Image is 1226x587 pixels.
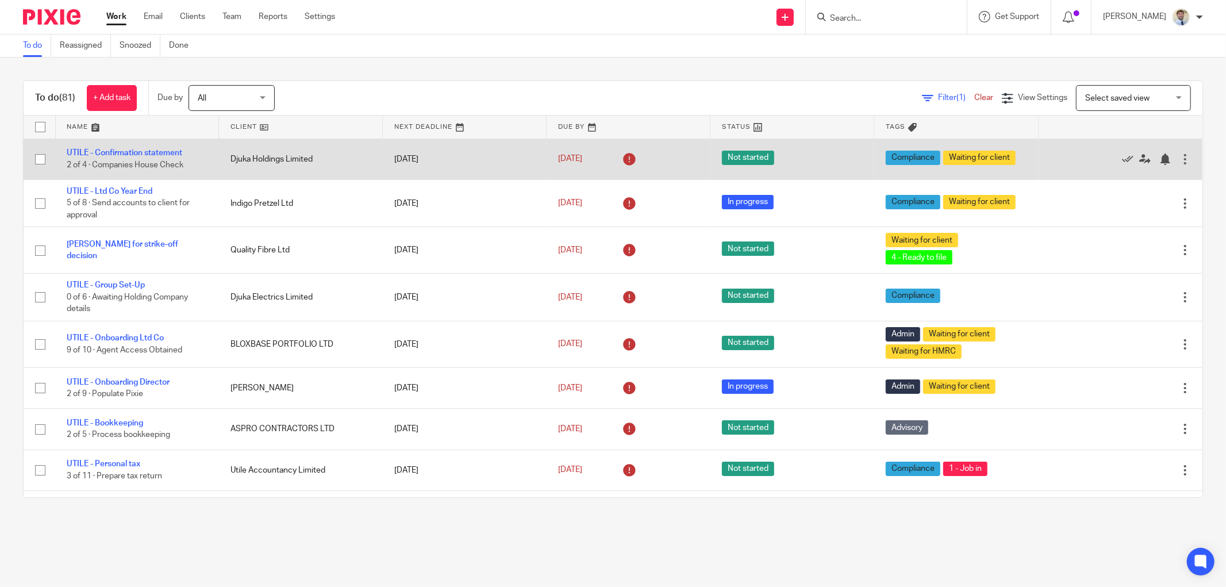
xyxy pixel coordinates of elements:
[886,344,962,359] span: Waiting for HMRC
[383,409,547,450] td: [DATE]
[722,195,774,209] span: In progress
[722,336,774,350] span: Not started
[383,179,547,227] td: [DATE]
[219,321,383,367] td: BLOXBASE PORTFOLIO LTD
[923,327,996,342] span: Waiting for client
[219,367,383,408] td: [PERSON_NAME]
[886,462,940,476] span: Compliance
[886,420,928,435] span: Advisory
[67,472,162,480] span: 3 of 11 · Prepare tax return
[219,179,383,227] td: Indigo Pretzel Ltd
[120,34,160,57] a: Snoozed
[198,94,206,102] span: All
[383,321,547,367] td: [DATE]
[67,149,182,157] a: UTILE - Confirmation statement
[219,227,383,274] td: Quality Fibre Ltd
[67,378,170,386] a: UTILE - Onboarding Director
[67,390,143,398] span: 2 of 9 · Populate Pixie
[558,246,582,254] span: [DATE]
[923,379,996,394] span: Waiting for client
[886,327,920,342] span: Admin
[219,409,383,450] td: ASPRO CONTRACTORS LTD
[67,187,152,195] a: UTILE - Ltd Co Year End
[305,11,335,22] a: Settings
[87,85,137,111] a: + Add task
[558,425,582,433] span: [DATE]
[383,367,547,408] td: [DATE]
[558,155,582,163] span: [DATE]
[222,11,241,22] a: Team
[1018,94,1067,102] span: View Settings
[886,151,940,165] span: Compliance
[722,462,774,476] span: Not started
[722,379,774,394] span: In progress
[169,34,197,57] a: Done
[943,151,1016,165] span: Waiting for client
[23,34,51,57] a: To do
[829,14,932,24] input: Search
[67,419,143,427] a: UTILE - Bookkeeping
[558,340,582,348] span: [DATE]
[157,92,183,103] p: Due by
[67,460,140,468] a: UTILE - Personal tax
[722,289,774,303] span: Not started
[67,161,183,169] span: 2 of 4 · Companies House Check
[938,94,974,102] span: Filter
[383,491,547,532] td: [DATE]
[558,466,582,474] span: [DATE]
[35,92,75,104] h1: To do
[995,13,1039,21] span: Get Support
[722,241,774,256] span: Not started
[67,334,164,342] a: UTILE - Onboarding Ltd Co
[1122,154,1139,165] a: Mark as done
[383,450,547,490] td: [DATE]
[558,293,582,301] span: [DATE]
[1103,11,1166,22] p: [PERSON_NAME]
[219,491,383,532] td: [PERSON_NAME]
[67,240,178,260] a: [PERSON_NAME] for strike-off decision
[219,450,383,490] td: Utile Accountancy Limited
[558,199,582,207] span: [DATE]
[219,274,383,321] td: Djuka Electrics Limited
[383,274,547,321] td: [DATE]
[67,293,188,313] span: 0 of 6 · Awaiting Holding Company details
[67,346,182,354] span: 9 of 10 · Agent Access Obtained
[722,151,774,165] span: Not started
[383,227,547,274] td: [DATE]
[180,11,205,22] a: Clients
[23,9,80,25] img: Pixie
[59,93,75,102] span: (81)
[144,11,163,22] a: Email
[60,34,111,57] a: Reassigned
[722,420,774,435] span: Not started
[974,94,993,102] a: Clear
[886,250,952,264] span: 4 - Ready to file
[886,124,905,130] span: Tags
[106,11,126,22] a: Work
[67,199,190,220] span: 5 of 8 · Send accounts to client for approval
[886,289,940,303] span: Compliance
[67,281,145,289] a: UTILE - Group Set-Up
[943,462,987,476] span: 1 - Job in
[956,94,966,102] span: (1)
[943,195,1016,209] span: Waiting for client
[259,11,287,22] a: Reports
[383,139,547,179] td: [DATE]
[67,431,170,439] span: 2 of 5 · Process bookkeeping
[886,379,920,394] span: Admin
[558,384,582,392] span: [DATE]
[219,139,383,179] td: Djuka Holdings Limited
[886,233,958,247] span: Waiting for client
[886,195,940,209] span: Compliance
[1085,94,1150,102] span: Select saved view
[1172,8,1190,26] img: 1693835698283.jfif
